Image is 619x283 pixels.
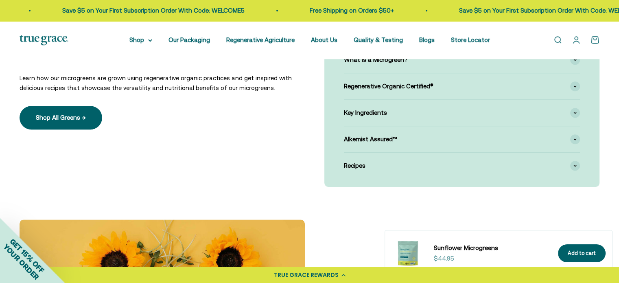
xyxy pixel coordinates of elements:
[344,108,387,118] span: Key Ingredients
[344,73,580,99] summary: Regenerative Organic Certified®
[274,271,339,279] div: TRUE GRACE REWARDS
[20,39,295,60] h2: Harvest the Power of Nature
[344,55,407,65] span: What is a Microgreen?
[309,7,393,14] a: Free Shipping on Orders $50+
[344,153,580,179] summary: Recipes
[311,36,337,43] a: About Us
[434,243,548,253] a: Sunflower Microgreens
[568,249,596,258] div: Add to cart
[344,47,580,73] summary: What is a Microgreen?
[20,106,102,129] a: Shop All Greens →
[434,254,454,263] sale-price: $44.95
[354,36,403,43] a: Quality & Testing
[558,244,606,263] button: Add to cart
[344,134,397,144] span: Alkemist Assured™
[226,36,295,43] a: Regenerative Agriculture
[8,237,46,274] span: GET 15% OFF
[344,126,580,152] summary: Alkemist Assured™
[344,161,365,171] span: Recipes
[419,36,435,43] a: Blogs
[20,73,295,93] p: Learn how our microgreens are grown using regenerative organic practices and get inspired with de...
[392,237,424,270] img: Sunflower microgreens have been shown in studies to contain phytochemicals known as flavonoids wh...
[451,36,490,43] a: Store Locator
[344,81,433,91] span: Regenerative Organic Certified®
[61,6,244,15] p: Save $5 on Your First Subscription Order With Code: WELCOME5
[168,36,210,43] a: Our Packaging
[129,35,152,45] summary: Shop
[344,100,580,126] summary: Key Ingredients
[2,242,41,281] span: YOUR ORDER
